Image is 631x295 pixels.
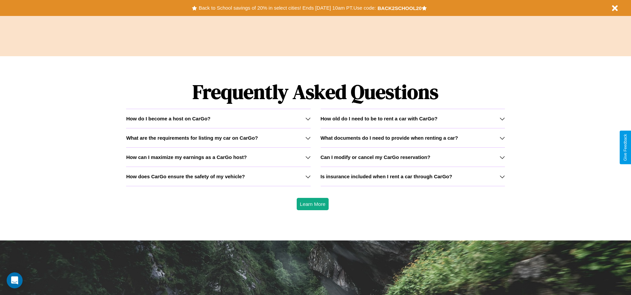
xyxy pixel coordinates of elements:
[126,174,245,179] h3: How does CarGo ensure the safety of my vehicle?
[126,154,247,160] h3: How can I maximize my earnings as a CarGo host?
[197,3,377,13] button: Back to School savings of 20% in select cities! Ends [DATE] 10am PT.Use code:
[378,5,422,11] b: BACK2SCHOOL20
[321,135,458,141] h3: What documents do I need to provide when renting a car?
[321,154,430,160] h3: Can I modify or cancel my CarGo reservation?
[321,116,438,121] h3: How old do I need to be to rent a car with CarGo?
[321,174,452,179] h3: Is insurance included when I rent a car through CarGo?
[623,134,628,161] div: Give Feedback
[126,116,210,121] h3: How do I become a host on CarGo?
[126,75,505,109] h1: Frequently Asked Questions
[297,198,329,210] button: Learn More
[126,135,258,141] h3: What are the requirements for listing my car on CarGo?
[7,272,23,288] div: Open Intercom Messenger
